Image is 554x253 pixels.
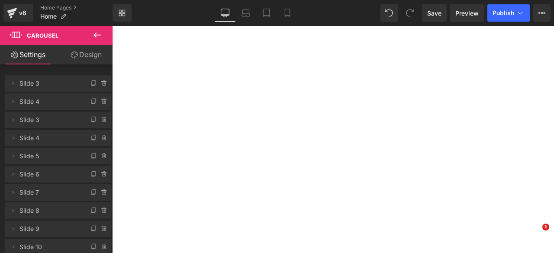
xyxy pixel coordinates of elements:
[493,10,514,16] span: Publish
[215,4,235,22] a: Desktop
[40,4,113,11] a: Home Pages
[19,221,79,237] span: Slide 9
[427,9,441,18] span: Save
[19,112,79,128] span: Slide 3
[19,148,79,164] span: Slide 5
[256,4,277,22] a: Tablet
[40,13,57,20] span: Home
[401,4,419,22] button: Redo
[19,166,79,183] span: Slide 6
[525,224,545,244] iframe: Intercom live chat
[113,4,132,22] a: New Library
[3,4,33,22] a: v6
[277,4,298,22] a: Mobile
[235,4,256,22] a: Laptop
[19,202,79,219] span: Slide 8
[19,93,79,110] span: Slide 4
[380,4,398,22] button: Undo
[19,130,79,146] span: Slide 4
[450,4,484,22] a: Preview
[542,224,549,231] span: 1
[19,75,79,92] span: Slide 3
[19,184,79,201] span: Slide 7
[455,9,479,18] span: Preview
[533,4,551,22] button: More
[27,32,58,39] span: Carousel
[17,7,28,19] div: v6
[58,45,114,64] a: Design
[487,4,530,22] button: Publish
